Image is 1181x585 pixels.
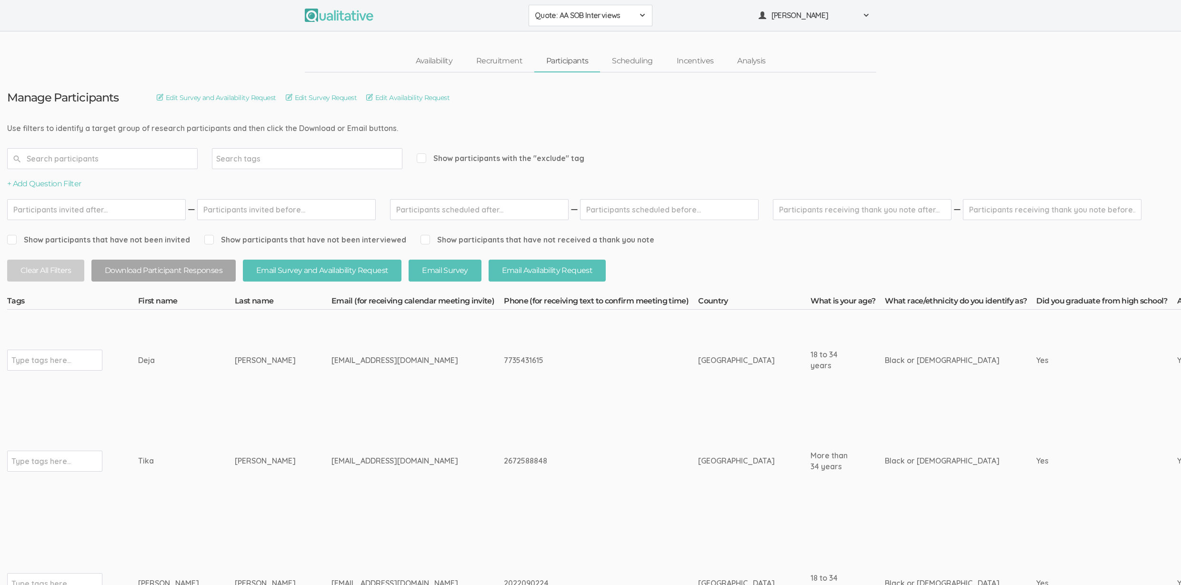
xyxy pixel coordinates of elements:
img: Qualitative [305,9,373,22]
input: Search tags [216,152,276,165]
img: dash.svg [570,199,579,220]
th: Phone (for receiving text to confirm meeting time) [504,296,698,309]
button: Email Survey and Availability Request [243,260,401,282]
a: Recruitment [464,51,534,71]
button: Email Availability Request [489,260,606,282]
input: Search participants [7,148,198,169]
div: Deja [138,355,199,366]
th: What is your age? [811,296,885,309]
div: Tika [138,455,199,466]
button: + Add Question Filter [7,179,81,190]
input: Participants invited after... [7,199,186,220]
th: First name [138,296,235,309]
th: What race/ethnicity do you identify as? [885,296,1036,309]
a: Edit Survey Request [286,92,357,103]
a: Participants [534,51,600,71]
div: More than 34 years [811,450,849,472]
div: [EMAIL_ADDRESS][DOMAIN_NAME] [331,455,468,466]
th: Tags [7,296,138,309]
input: Type tags here... [11,455,71,467]
div: Black or [DEMOGRAPHIC_DATA] [885,355,1001,366]
span: Show participants that have not been interviewed [204,234,406,245]
span: Quote: AA SOB Interviews [535,10,634,21]
div: Yes [1036,355,1141,366]
div: Black or [DEMOGRAPHIC_DATA] [885,455,1001,466]
a: Edit Survey and Availability Request [157,92,276,103]
input: Participants scheduled after... [390,199,569,220]
div: 18 to 34 years [811,349,849,371]
a: Analysis [725,51,777,71]
input: Participants invited before... [197,199,376,220]
span: [PERSON_NAME] [771,10,857,21]
button: Download Participant Responses [91,260,236,282]
input: Type tags here... [11,354,71,366]
input: Participants scheduled before... [580,199,759,220]
input: Participants receiving thank you note before... [963,199,1141,220]
div: 2672588848 [504,455,662,466]
span: Show participants that have not been invited [7,234,190,245]
div: [PERSON_NAME] [235,455,296,466]
input: Participants receiving thank you note after... [773,199,951,220]
th: Email (for receiving calendar meeting invite) [331,296,504,309]
button: Quote: AA SOB Interviews [529,5,652,26]
button: Email Survey [409,260,481,282]
a: Incentives [665,51,726,71]
div: [GEOGRAPHIC_DATA] [698,455,775,466]
div: [GEOGRAPHIC_DATA] [698,355,775,366]
img: dash.svg [952,199,962,220]
div: [PERSON_NAME] [235,355,296,366]
a: Availability [404,51,464,71]
th: Last name [235,296,331,309]
button: Clear All Filters [7,260,84,282]
a: Edit Availability Request [366,92,450,103]
div: 7735431615 [504,355,662,366]
button: [PERSON_NAME] [752,5,876,26]
div: [EMAIL_ADDRESS][DOMAIN_NAME] [331,355,468,366]
span: Show participants with the "exclude" tag [417,153,584,164]
th: Country [698,296,811,309]
iframe: Chat Widget [1133,539,1181,585]
a: Scheduling [600,51,665,71]
div: Yes [1036,455,1141,466]
th: Did you graduate from high school? [1036,296,1177,309]
span: Show participants that have not received a thank you note [420,234,654,245]
img: dash.svg [187,199,196,220]
h3: Manage Participants [7,91,119,104]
